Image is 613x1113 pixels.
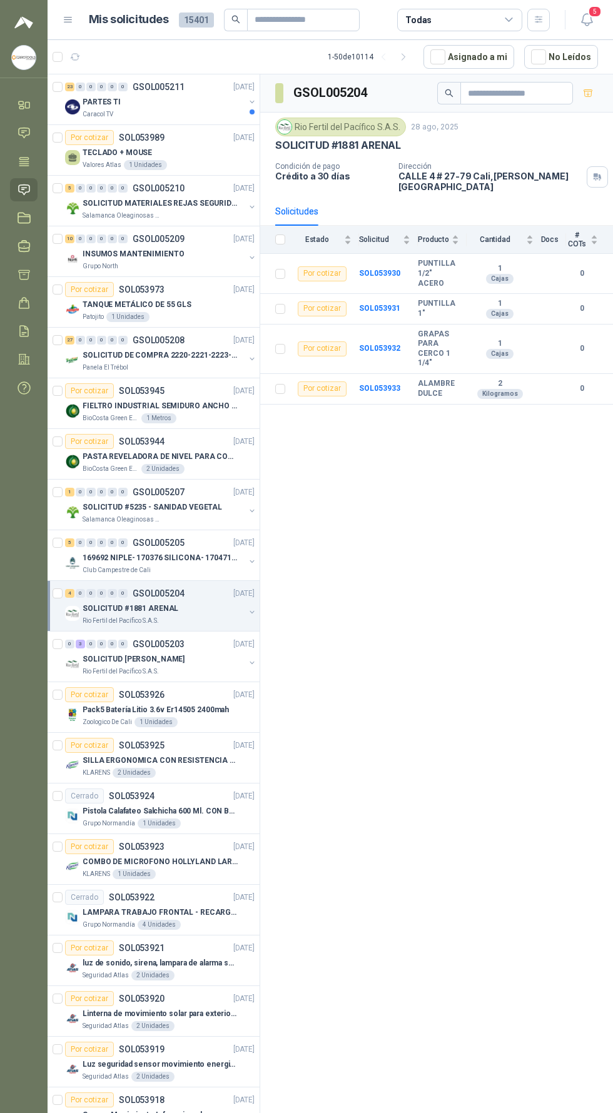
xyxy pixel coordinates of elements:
[65,83,74,91] div: 23
[65,1011,80,1026] img: Company Logo
[83,198,238,209] p: SOLICITUD MATERIALES REJAS SEGURIDAD - OFICINA
[106,312,149,322] div: 1 Unidades
[89,11,169,29] h1: Mis solicitudes
[86,488,96,496] div: 0
[83,515,161,525] p: Salamanca Oleaginosas SAS
[65,485,257,525] a: 1 0 0 0 0 0 GSOL005207[DATE] Company LogoSOLICITUD #5235 - SANIDAD VEGETALSalamanca Oleaginosas SAS
[233,81,255,93] p: [DATE]
[418,259,459,288] b: PUNTILLA 1/2" ACERO
[83,261,118,271] p: Grupo North
[233,385,255,397] p: [DATE]
[86,83,96,91] div: 0
[233,537,255,549] p: [DATE]
[83,755,238,767] p: SILLA ERGONOMICA CON RESISTENCIA A 150KG
[48,935,260,986] a: Por cotizarSOL053921[DATE] Company Logoluz de sonido, sirena, lampara de alarma solarSeguridad At...
[119,1095,165,1104] p: SOL053918
[231,15,240,24] span: search
[65,738,114,753] div: Por cotizar
[48,1037,260,1087] a: Por cotizarSOL053919[DATE] Company LogoLuz seguridad sensor movimiento energia solarSeguridad Atl...
[83,109,113,119] p: Caracol TV
[109,893,155,902] p: SOL053922
[65,589,74,598] div: 4
[133,488,185,496] p: GSOL005207
[83,299,191,311] p: TANQUE METÁLICO DE 55 GLS
[76,488,85,496] div: 0
[141,413,176,423] div: 1 Metros
[97,336,106,345] div: 0
[293,235,342,244] span: Estado
[118,83,128,91] div: 0
[119,842,165,851] p: SOL053923
[76,336,85,345] div: 0
[298,381,347,396] div: Por cotizar
[83,1059,238,1070] p: Luz seguridad sensor movimiento energia solar
[48,986,260,1037] a: Por cotizarSOL053920[DATE] Company LogoLinterna de movimiento solar para exteriores con 77 ledsSe...
[118,589,128,598] div: 0
[418,235,449,244] span: Producto
[65,99,80,114] img: Company Logo
[233,233,255,245] p: [DATE]
[133,538,185,547] p: GSOL005205
[119,1045,165,1054] p: SOL053919
[486,274,514,284] div: Cajas
[275,139,401,152] p: SOLICITUD #1881 ARENAL
[14,15,33,30] img: Logo peakr
[359,269,400,278] a: SOL053930
[83,653,185,665] p: SOLICITUD [PERSON_NAME]
[76,234,85,243] div: 0
[65,383,114,398] div: Por cotizar
[575,9,598,31] button: 5
[118,640,128,648] div: 0
[566,268,598,280] b: 0
[359,344,400,353] a: SOL053932
[233,942,255,954] p: [DATE]
[418,226,467,254] th: Producto
[298,266,347,281] div: Por cotizar
[65,940,114,955] div: Por cotizar
[566,303,598,315] b: 0
[65,302,80,317] img: Company Logo
[566,226,613,254] th: # COTs
[83,768,110,778] p: KLARENS
[65,808,80,823] img: Company Logo
[133,640,185,648] p: GSOL005203
[131,1072,175,1082] div: 2 Unidades
[233,183,255,194] p: [DATE]
[65,535,257,575] a: 5 0 0 0 0 0 GSOL005205[DATE] Company Logo169692 NIPLE- 170376 SILICONA- 170471 VALVULA REGClub Ca...
[83,451,238,463] p: PASTA REVELADORA DE NIVEL PARA COMBUSTIBLES/ACEITES DE COLOR ROSADA marca kolor kut
[97,589,106,598] div: 0
[131,970,175,980] div: 2 Unidades
[97,184,106,193] div: 0
[359,226,418,254] th: Solicitud
[83,907,238,919] p: LAMPARA TRABAJO FRONTAL - RECARGABLE
[118,184,128,193] div: 0
[86,589,96,598] div: 0
[83,818,135,828] p: Grupo Normandía
[467,235,523,244] span: Cantidad
[65,687,114,702] div: Por cotizar
[108,538,117,547] div: 0
[65,234,74,243] div: 10
[133,184,185,193] p: GSOL005210
[48,682,260,733] a: Por cotizarSOL053926[DATE] Company LogoPack5 Batería Litio 3.6v Er14505 2400mahZoologico De Cali1...
[233,1044,255,1055] p: [DATE]
[411,121,458,133] p: 28 ago, 2025
[119,285,165,294] p: SOL053973
[83,501,222,513] p: SOLICITUD #5235 - SANIDAD VEGETAL
[97,488,106,496] div: 0
[65,960,80,975] img: Company Logo
[119,944,165,952] p: SOL053921
[108,184,117,193] div: 0
[118,538,128,547] div: 0
[83,147,152,159] p: TECLADO + MOUSE
[97,640,106,648] div: 0
[83,248,184,260] p: INSUMOS MANTENIMIENTO
[65,910,80,925] img: Company Logo
[83,869,110,879] p: KLARENS
[486,349,514,359] div: Cajas
[83,920,135,930] p: Grupo Normandía
[83,160,121,170] p: Valores Atlas
[108,336,117,345] div: 0
[65,434,114,449] div: Por cotizar
[86,234,96,243] div: 0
